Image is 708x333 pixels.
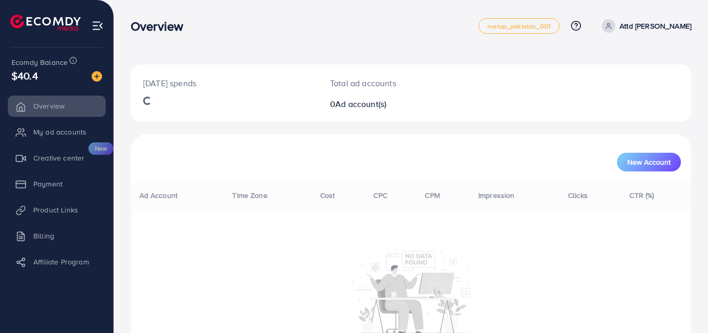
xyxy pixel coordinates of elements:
[619,20,691,32] p: Attd [PERSON_NAME]
[11,68,38,83] span: $40.4
[92,20,104,32] img: menu
[335,98,386,110] span: Ad account(s)
[627,158,671,166] span: New Account
[131,19,192,34] h3: Overview
[330,77,445,89] p: Total ad accounts
[487,23,551,30] span: metap_pakistan_001
[598,19,691,33] a: Attd [PERSON_NAME]
[11,57,68,68] span: Ecomdy Balance
[617,153,681,171] button: New Account
[478,18,560,34] a: metap_pakistan_001
[143,77,305,89] p: [DATE] spends
[330,99,445,109] h2: 0
[92,71,102,82] img: image
[10,15,81,31] img: logo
